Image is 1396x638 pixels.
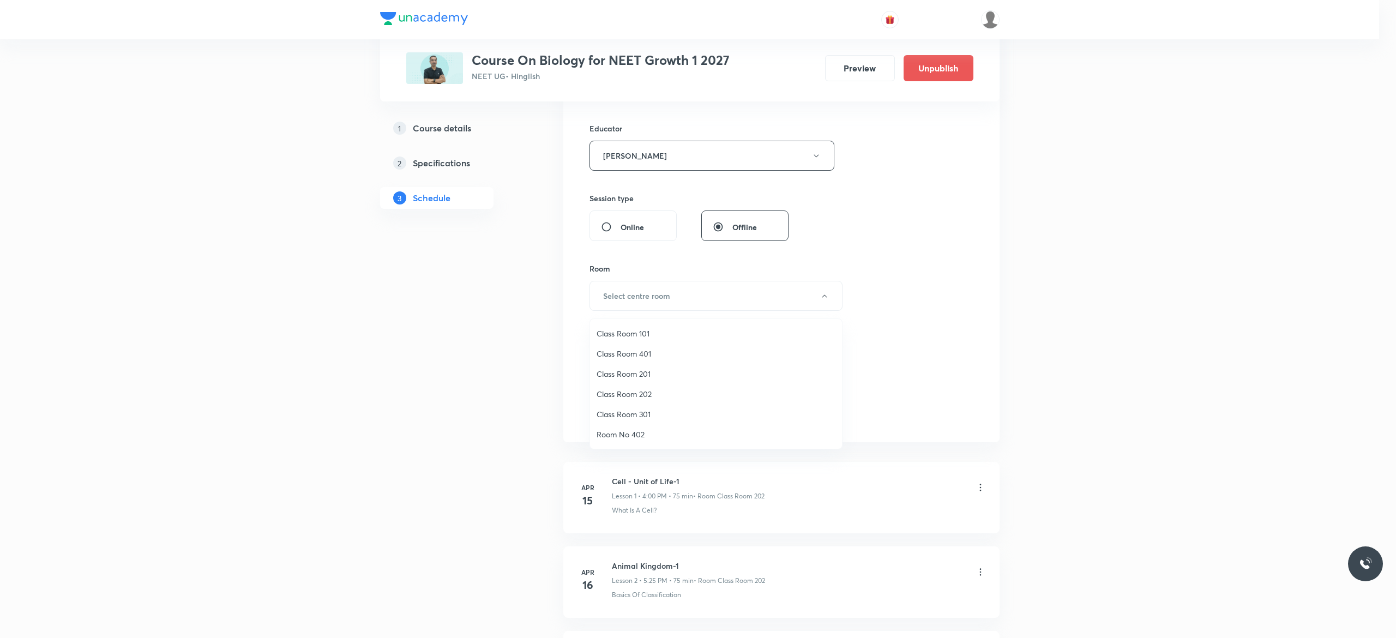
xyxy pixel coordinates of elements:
[597,388,835,400] span: Class Room 202
[597,328,835,339] span: Class Room 101
[597,348,835,359] span: Class Room 401
[597,368,835,380] span: Class Room 201
[597,408,835,420] span: Class Room 301
[597,429,835,440] span: Room No 402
